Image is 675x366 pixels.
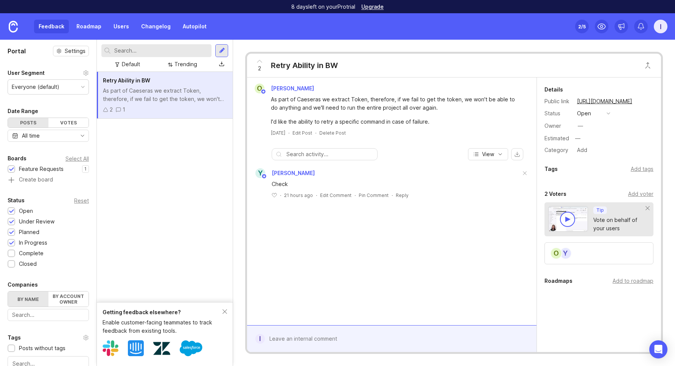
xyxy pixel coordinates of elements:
div: All time [22,132,40,140]
div: Under Review [19,217,54,226]
div: · [316,192,317,199]
div: Everyone (default) [12,83,59,91]
p: 1 [84,166,87,172]
div: Votes [48,118,89,127]
div: Y [255,168,265,178]
button: Settings [53,46,89,56]
div: Y [560,247,572,259]
span: [PERSON_NAME] [271,85,314,91]
div: Retry Ability in BW [271,60,338,71]
label: By name [8,292,48,307]
div: 1 [123,105,125,114]
a: Changelog [137,20,175,33]
div: Reply [396,192,409,199]
label: By account owner [48,292,89,307]
span: 21 hours ago [284,192,313,199]
div: open [577,109,591,118]
div: Open Intercom Messenger [649,340,667,358]
a: Roadmap [72,20,106,33]
div: Boards [8,154,26,163]
div: Owner [544,122,571,130]
p: 8 days left on your Pro trial [291,3,355,11]
a: [URL][DOMAIN_NAME] [575,96,635,106]
button: I [654,20,667,33]
span: Retry Ability in BW [103,77,150,84]
div: — [573,133,583,143]
div: · [355,192,356,199]
div: Getting feedback elsewhere? [103,308,222,316]
div: Reset [74,199,89,203]
a: Upgrade [361,4,384,9]
div: Closed [19,260,37,268]
div: · [288,130,289,136]
a: Retry Ability in BWAs part of Caeseras we extract Token, therefore, if we fail to get the token, ... [97,72,233,119]
div: Add voter [628,190,653,198]
a: [DATE] [271,130,285,136]
div: Select All [65,157,89,161]
div: Estimated [544,136,569,141]
img: Slack logo [103,340,118,356]
a: Y[PERSON_NAME] [251,168,315,178]
div: Date Range [8,107,38,116]
img: video-thumbnail-vote-d41b83416815613422e2ca741bf692cc.jpg [548,206,588,232]
div: O [255,84,264,93]
img: member badge [261,174,267,179]
a: Create board [8,177,89,184]
div: Planned [19,228,39,236]
button: View [468,148,508,160]
div: I [255,334,265,344]
div: · [315,130,316,136]
a: Autopilot [178,20,211,33]
div: 2 /5 [578,21,586,32]
div: Add [575,145,589,155]
p: Tip [596,207,604,213]
span: Settings [65,47,86,55]
div: Details [544,85,563,94]
div: O [550,247,562,259]
div: I'd like the ability to retry a specific command in case of failure. [271,118,521,126]
div: Roadmaps [544,276,572,285]
div: Tags [544,164,558,174]
div: Status [8,196,25,205]
h1: Portal [8,47,26,56]
div: As part of Caeseras we extract Token, therefore, if we fail to get the token, we won't be able to... [103,87,227,103]
a: Users [109,20,134,33]
div: Add to roadmap [613,277,653,285]
div: Category [544,146,571,154]
span: 2 [258,64,261,73]
div: User Segment [8,68,45,78]
div: In Progress [19,239,47,247]
div: 2 Voters [544,189,566,199]
img: Intercom logo [128,340,144,356]
div: Open [19,207,33,215]
div: · [392,192,393,199]
img: Salesforce logo [180,337,202,360]
div: Vote on behalf of your users [593,216,646,233]
div: Default [122,60,140,68]
div: As part of Caeseras we extract Token, therefore, if we fail to get the token, we won't be able to... [271,95,521,112]
a: O[PERSON_NAME] [250,84,320,93]
div: Posts [8,118,48,127]
img: Canny Home [9,21,18,33]
div: Add tags [631,165,653,173]
div: Trending [174,60,197,68]
div: Check [272,180,521,188]
button: 2/5 [575,20,589,33]
button: export comments [511,148,523,160]
button: Close button [640,58,655,73]
div: Status [544,109,571,118]
span: [PERSON_NAME] [272,170,315,176]
input: Search... [12,311,84,319]
a: Add [571,145,589,155]
div: Posts without tags [19,344,65,352]
div: Companies [8,280,38,289]
div: Pin Comment [359,192,389,199]
img: member badge [261,89,266,95]
input: Search... [114,47,208,55]
div: Edit Post [292,130,312,136]
div: · [280,192,281,199]
img: Zendesk logo [153,340,170,357]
